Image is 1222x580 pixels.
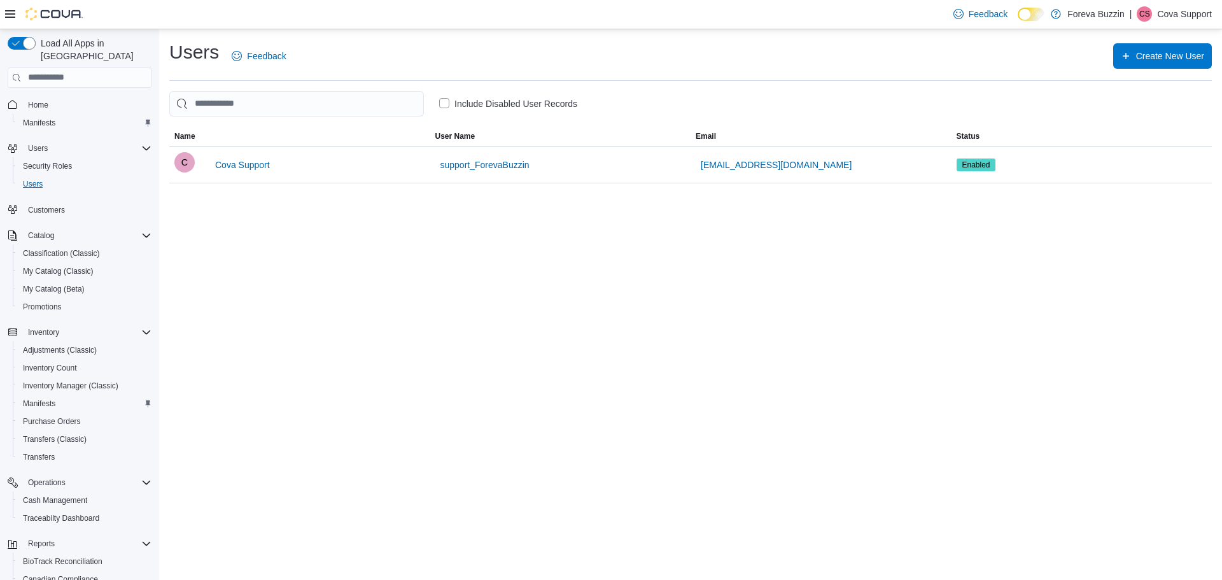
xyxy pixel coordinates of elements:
span: Purchase Orders [23,416,81,427]
button: Traceabilty Dashboard [13,509,157,527]
a: Home [23,97,53,113]
button: Catalog [23,228,59,243]
span: Users [28,143,48,153]
button: Purchase Orders [13,413,157,430]
button: Users [3,139,157,157]
span: Operations [23,475,151,490]
a: Customers [23,202,70,218]
span: Promotions [23,302,62,312]
button: Inventory Manager (Classic) [13,377,157,395]
span: Inventory Count [18,360,151,376]
button: Promotions [13,298,157,316]
a: Classification (Classic) [18,246,105,261]
button: Create New User [1113,43,1212,69]
a: Transfers [18,449,60,465]
span: Cash Management [18,493,151,508]
span: Customers [28,205,65,215]
span: Status [957,131,980,141]
span: Cova Support [215,159,270,171]
button: Adjustments (Classic) [13,341,157,359]
p: Foreva Buzzin [1067,6,1124,22]
a: My Catalog (Beta) [18,281,90,297]
button: Catalog [3,227,157,244]
button: [EMAIL_ADDRESS][DOMAIN_NAME] [696,152,857,178]
a: Promotions [18,299,67,315]
span: Enabled [962,159,990,171]
button: Reports [3,535,157,553]
button: Transfers (Classic) [13,430,157,448]
a: Traceabilty Dashboard [18,511,104,526]
span: My Catalog (Classic) [18,264,151,279]
button: Security Roles [13,157,157,175]
a: Inventory Count [18,360,82,376]
button: Operations [3,474,157,492]
span: Inventory Manager (Classic) [18,378,151,393]
button: support_ForevaBuzzin [435,152,535,178]
span: Reports [23,536,151,551]
span: Inventory Count [23,363,77,373]
button: Reports [23,536,60,551]
span: Operations [28,477,66,488]
button: My Catalog (Beta) [13,280,157,298]
button: Users [13,175,157,193]
span: CS [1139,6,1150,22]
span: Feedback [247,50,286,62]
span: Purchase Orders [18,414,151,429]
span: Users [23,179,43,189]
span: Users [23,141,151,156]
a: Cash Management [18,493,92,508]
button: Inventory [3,323,157,341]
span: Catalog [28,230,54,241]
button: Inventory [23,325,64,340]
span: Reports [28,539,55,549]
div: Cova Support [1137,6,1152,22]
span: Adjustments (Classic) [23,345,97,355]
a: Inventory Manager (Classic) [18,378,123,393]
button: Inventory Count [13,359,157,377]
span: Users [18,176,151,192]
span: Transfers [18,449,151,465]
button: Cova Support [210,152,275,178]
span: Manifests [23,399,55,409]
a: My Catalog (Classic) [18,264,99,279]
span: BioTrack Reconciliation [18,554,151,569]
button: Users [23,141,53,156]
span: BioTrack Reconciliation [23,556,102,567]
span: Inventory Manager (Classic) [23,381,118,391]
a: Feedback [227,43,291,69]
p: Cova Support [1157,6,1212,22]
span: Traceabilty Dashboard [23,513,99,523]
span: Manifests [23,118,55,128]
span: Inventory [23,325,151,340]
button: Classification (Classic) [13,244,157,262]
span: Create New User [1136,50,1204,62]
span: My Catalog (Classic) [23,266,94,276]
span: [EMAIL_ADDRESS][DOMAIN_NAME] [701,159,852,171]
span: Dark Mode [1018,21,1018,22]
span: My Catalog (Beta) [23,284,85,294]
div: Cova [174,152,195,173]
input: Dark Mode [1018,8,1044,21]
span: Manifests [18,115,151,131]
a: Transfers (Classic) [18,432,92,447]
span: Transfers (Classic) [18,432,151,447]
a: Adjustments (Classic) [18,343,102,358]
button: Transfers [13,448,157,466]
a: Purchase Orders [18,414,86,429]
button: Customers [3,201,157,219]
span: Customers [23,202,151,218]
h1: Users [169,39,219,65]
label: Include Disabled User Records [439,96,577,111]
span: Security Roles [23,161,72,171]
span: My Catalog (Beta) [18,281,151,297]
button: Operations [23,475,71,490]
a: Security Roles [18,159,77,174]
button: My Catalog (Classic) [13,262,157,280]
span: Name [174,131,195,141]
span: Cash Management [23,495,87,506]
span: Feedback [969,8,1008,20]
a: BioTrack Reconciliation [18,554,108,569]
button: Manifests [13,395,157,413]
a: Feedback [948,1,1013,27]
span: Load All Apps in [GEOGRAPHIC_DATA] [36,37,151,62]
